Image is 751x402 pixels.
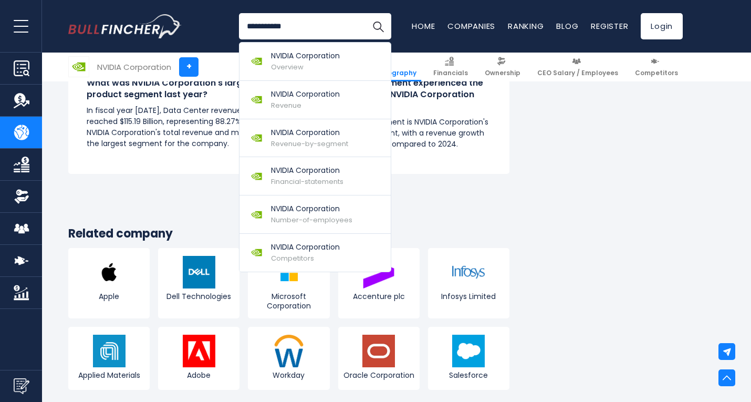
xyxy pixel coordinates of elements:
[641,13,683,39] a: Login
[338,327,420,390] a: Oracle Corporation
[87,105,270,149] p: In fiscal year [DATE], Data Center revenue reached $115.19 Billion, representing 88.27% of NVIDIA...
[68,14,181,38] a: Go to homepage
[341,292,417,301] span: Accenture plc
[71,370,147,380] span: Applied Materials
[14,189,29,204] img: Ownership
[452,256,485,288] img: INFY logo
[68,248,150,318] a: Apple
[251,292,327,311] span: Microsoft Corporation
[93,256,126,288] img: AAPL logo
[480,53,525,81] a: Ownership
[341,370,417,380] span: Oracle Corporation
[161,370,237,380] span: Adobe
[591,20,628,32] a: Register
[68,327,150,390] a: Applied Materials
[271,127,348,138] p: NVIDIA Corporation
[248,327,329,390] a: Workday
[239,119,391,158] a: NVIDIA Corporation Revenue-by-segment
[158,248,239,318] a: Dell Technologies
[452,335,485,367] img: CRM logo
[158,327,239,390] a: Adobe
[239,195,391,234] a: NVIDIA Corporation Number-of-employees
[68,14,182,38] img: Bullfincher logo
[556,20,578,32] a: Blog
[251,370,327,380] span: Workday
[248,248,329,318] a: Microsoft Corporation
[362,335,395,367] img: ORCL logo
[429,53,473,81] a: Financials
[537,69,618,77] span: CEO Salary / Employees
[271,139,348,149] span: Revenue-by-segment
[161,292,237,301] span: Dell Technologies
[93,335,126,367] img: AMAT logo
[635,69,678,77] span: Competitors
[307,117,491,150] p: The Data Center segment is NVIDIA Corporation's highest growth segment, with a revenue growth of ...
[239,81,391,119] a: NVIDIA Corporation Revenue
[533,53,623,81] a: CEO Salary / Employees
[307,77,491,112] h4: Which product segment experienced the highest growth for NVIDIA Corporation last year?
[87,77,270,101] h4: What was NVIDIA Corporation's largest product segment last year?
[183,256,215,288] img: DELL logo
[179,57,199,77] a: +
[239,234,391,272] a: NVIDIA Corporation Competitors
[271,253,314,263] span: Competitors
[447,20,495,32] a: Companies
[271,62,304,72] span: Overview
[71,292,147,301] span: Apple
[271,165,343,176] p: NVIDIA Corporation
[508,20,544,32] a: Ranking
[271,177,343,187] span: Financial-statements
[431,292,507,301] span: Infosys Limited
[271,50,340,61] p: NVIDIA Corporation
[183,335,215,367] img: ADBE logo
[428,248,509,318] a: Infosys Limited
[365,13,391,39] button: Search
[271,89,340,100] p: NVIDIA Corporation
[271,215,352,225] span: Number-of-employees
[433,69,468,77] span: Financials
[412,20,435,32] a: Home
[239,43,391,81] a: NVIDIA Corporation Overview
[273,335,305,367] img: WDAY logo
[630,53,683,81] a: Competitors
[431,370,507,380] span: Salesforce
[271,100,301,110] span: Revenue
[239,157,391,195] a: NVIDIA Corporation Financial-statements
[485,69,520,77] span: Ownership
[69,57,89,77] img: NVDA logo
[68,226,509,242] h3: Related company
[97,61,171,73] div: NVIDIA Corporation
[271,242,340,253] p: NVIDIA Corporation
[271,203,352,214] p: NVIDIA Corporation
[338,248,420,318] a: Accenture plc
[428,327,509,390] a: Salesforce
